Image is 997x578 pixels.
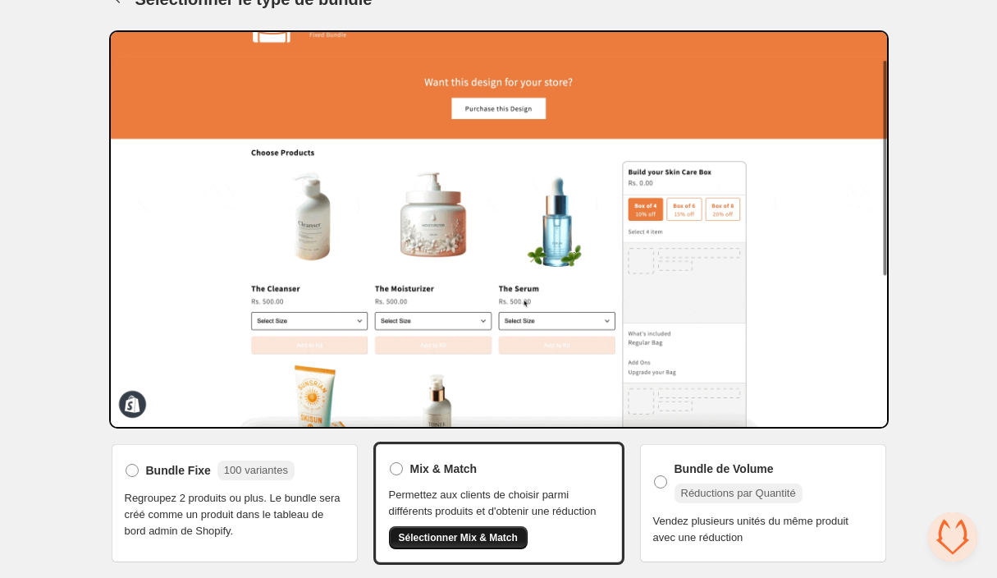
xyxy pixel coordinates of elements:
span: Bundle Fixe [146,462,211,479]
span: Vendez plusieurs unités du même produit avec une réduction [653,513,873,546]
span: Bundle de Volume [675,461,774,477]
span: Réductions par Quantité [681,487,796,499]
span: Permettez aux clients de choisir parmi différents produits et d'obtenir une réduction [389,487,609,520]
span: 100 variantes [224,464,288,476]
span: Regroupez 2 produits ou plus. Le bundle sera créé comme un produit dans le tableau de bord admin ... [125,490,345,539]
span: Mix & Match [410,461,478,477]
button: Sélectionner Mix & Match [389,526,528,549]
a: Ouvrir le chat [928,512,977,562]
img: Bundle Preview [109,30,889,429]
span: Sélectionner Mix & Match [399,531,518,544]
